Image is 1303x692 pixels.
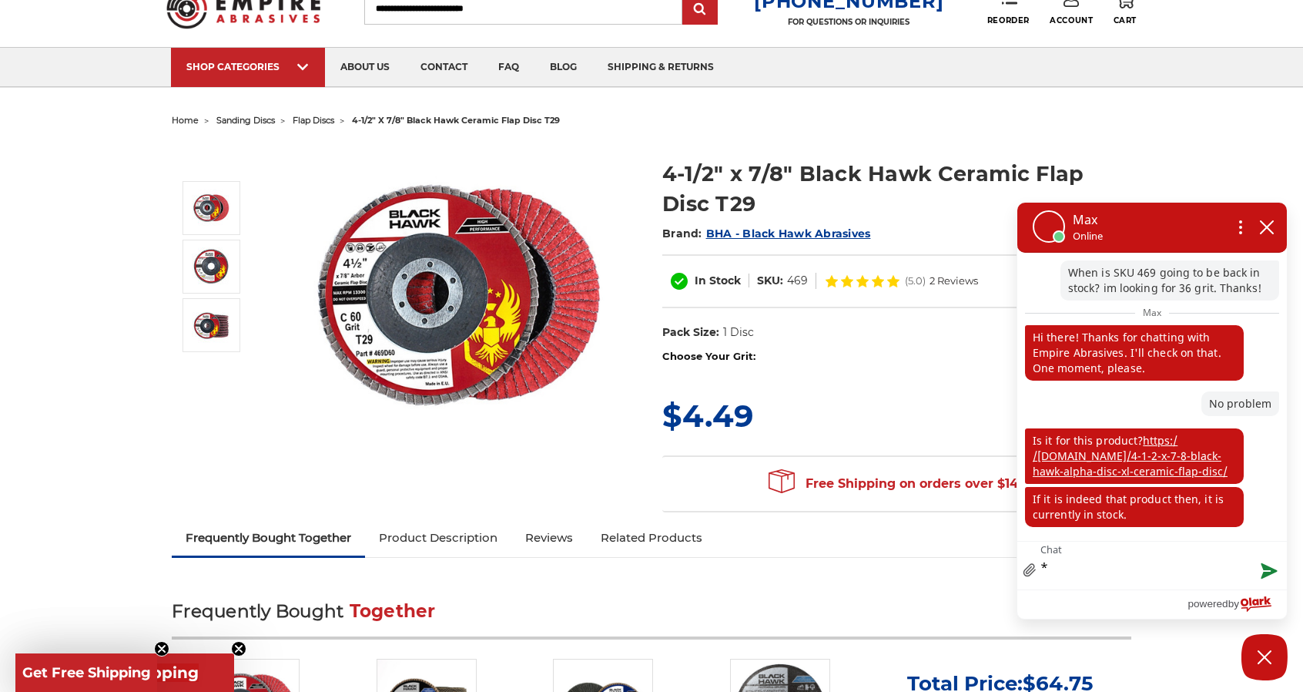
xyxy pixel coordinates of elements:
[172,115,199,126] a: home
[592,48,729,87] a: shipping & returns
[216,115,275,126] a: sanding discs
[1135,303,1169,322] span: Max
[293,115,334,126] a: flap discs
[22,664,151,681] span: Get Free Shipping
[1040,543,1062,555] label: Chat
[662,324,719,341] dt: Pack Size:
[1017,553,1042,590] a: file upload
[483,48,534,87] a: faq
[1228,594,1239,613] span: by
[172,600,343,622] span: Frequently Bought
[1241,634,1288,680] button: Close Chatbox
[534,48,592,87] a: blog
[192,247,230,286] img: 4-1/2" x 7/8" Black Hawk Ceramic Flap Disc T29
[1025,428,1244,484] p: Is it for this product?
[754,17,943,27] p: FOR QUESTIONS OR INQUIRIES
[511,521,587,555] a: Reviews
[365,521,511,555] a: Product Description
[1201,391,1279,416] p: No problem
[662,397,753,435] span: $4.49
[172,521,365,555] a: Frequently Bought Together
[662,227,702,240] span: Brand:
[987,15,1030,25] span: Reorder
[1050,15,1093,25] span: Account
[186,61,310,72] div: SHOP CATEGORIES
[1017,253,1287,541] div: chat
[154,641,169,657] button: Close teaser
[662,349,1131,364] label: Choose Your Grit:
[192,189,230,227] img: 4-1/2" x 7/8" Black Hawk Ceramic Flap Disc T29
[706,227,871,240] a: BHA - Black Hawk Abrasives
[723,324,754,341] dd: 1 Disc
[930,276,978,286] span: 2 Reviews
[1254,216,1279,239] button: close chatbox
[757,273,783,289] dt: SKU:
[192,306,230,344] img: 4-1/2" x 7/8" Black Hawk Ceramic Flap Disc T29
[1060,260,1279,301] p: When is SKU 469 going to be back in stock? im looking for 36 grit. Thanks!
[1025,487,1244,527] p: If it is indeed that product then, it is currently in stock.
[15,653,157,692] div: Get Free ShippingClose teaser
[1073,229,1103,244] p: Online
[587,521,716,555] a: Related Products
[1227,214,1254,240] button: Open chat options menu
[350,600,436,622] span: Together
[1114,15,1137,25] span: Cart
[905,276,926,286] span: (5.0)
[769,469,1026,499] span: Free Shipping on orders over $149
[1248,554,1287,590] button: Send message
[1025,325,1244,381] p: Hi there! Thanks for chatting with Empire Abrasives. I'll check on that. One moment, please.
[304,143,612,451] img: 4-1/2" x 7/8" Black Hawk Ceramic Flap Disc T29
[1073,210,1103,229] p: Max
[787,273,808,289] dd: 469
[1033,433,1228,479] a: https://[DOMAIN_NAME]/4-1-2-x-7-8-black-hawk-alpha-disc-xl-ceramic-flap-disc/
[695,274,741,287] span: In Stock
[405,48,483,87] a: contact
[1187,590,1287,619] a: Powered by Olark
[325,48,405,87] a: about us
[15,653,234,692] div: Get Free ShippingClose teaser
[1187,594,1228,613] span: powered
[231,641,246,657] button: Close teaser
[662,159,1131,219] h1: 4-1/2" x 7/8" Black Hawk Ceramic Flap Disc T29
[1017,202,1288,620] div: olark chatbox
[352,115,560,126] span: 4-1/2" x 7/8" black hawk ceramic flap disc t29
